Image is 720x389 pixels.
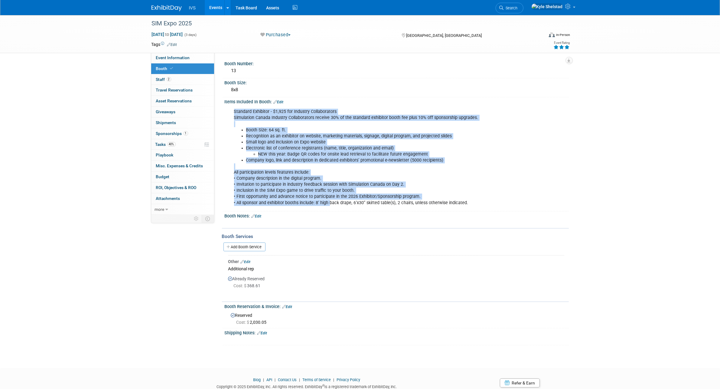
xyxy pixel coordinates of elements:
li: Small logo and inclusion on Expo website [246,139,499,145]
div: Event Format [508,31,570,40]
td: Toggle Event Tabs [202,215,214,223]
span: 2,030.05 [236,320,269,325]
a: Search [496,3,523,13]
span: Tasks [155,142,176,147]
span: | [298,378,301,382]
span: Playbook [156,153,174,157]
sup: ® [322,384,324,387]
div: 8x8 [229,85,564,95]
div: Booth Services [222,233,569,240]
a: Tasks40% [151,139,214,150]
span: Sponsorships [156,131,188,136]
span: Cost: $ [236,320,250,325]
div: Standard Exhibitor - $1,925 for Industry Collaborators Simulation Canada Industry Collaborators r... [230,106,502,209]
span: Event Information [156,55,190,60]
div: Booth Number: [225,59,569,67]
a: API [266,378,272,382]
img: Kyle Shelstad [531,3,563,10]
a: Privacy Policy [337,378,360,382]
span: 1 [184,131,188,136]
a: Budget [151,172,214,182]
a: Contact Us [278,378,297,382]
span: Asset Reservations [156,98,192,103]
a: Attachments [151,193,214,204]
a: Edit [167,43,177,47]
a: Travel Reservations [151,85,214,95]
a: Add Booth Service [223,243,266,251]
a: Shipments [151,117,214,128]
a: ROI, Objectives & ROO [151,182,214,193]
a: Playbook [151,150,214,160]
a: Event Information [151,53,214,63]
a: Staff2 [151,74,214,85]
span: | [332,378,336,382]
span: [DATE] [DATE] [151,32,183,37]
li: Company logo, link and description in dedicated exhibitors’ promotional e-newsletter (5000 recipi... [246,157,499,163]
span: IVS [189,5,196,10]
a: more [151,204,214,215]
a: Asset Reservations [151,96,214,106]
span: Giveaways [156,109,176,114]
div: Booth Size: [225,78,569,86]
span: more [155,207,165,212]
span: Cost: $ [234,283,247,288]
a: Giveaways [151,107,214,117]
span: Travel Reservations [156,88,193,92]
span: (3 days) [184,33,197,37]
li: NEW this year: Badge QR codes for onsite lead retrieval to facilitate future engagement [258,151,499,157]
img: ExhibitDay [151,5,182,11]
span: to [165,32,170,37]
li: Electronic list of conference registrants (name, title, organization and email) [246,145,499,157]
i: Booth reservation complete [170,67,173,70]
div: Other [228,259,564,265]
a: Misc. Expenses & Credits [151,161,214,171]
div: Shipping Notes: [225,328,569,336]
a: Edit [252,214,262,218]
span: [GEOGRAPHIC_DATA], [GEOGRAPHIC_DATA] [406,33,482,38]
td: Tags [151,41,177,47]
a: Blog [253,378,261,382]
div: Already Reserved [228,273,564,294]
span: ROI, Objectives & ROO [156,185,197,190]
div: Event Rating [553,41,570,44]
button: Purchased [258,32,293,38]
div: SIM Expo 2025 [150,18,535,29]
li: Booth Size: 64 sq. ft. [246,127,499,133]
span: Booth [156,66,174,71]
a: Booth [151,63,214,74]
span: Attachments [156,196,180,201]
div: Reserved [229,311,564,325]
span: | [273,378,277,382]
a: Edit [241,260,251,264]
a: Edit [274,100,284,104]
a: Edit [257,331,267,335]
span: Misc. Expenses & Credits [156,163,203,168]
span: | [262,378,266,382]
li: Recognition as an exhibitor on website, marketing materials, signage, digital program, and projec... [246,133,499,139]
div: 13 [229,66,564,76]
td: Personalize Event Tab Strip [191,215,202,223]
div: Items Included In Booth: [225,97,569,105]
img: Format-Inperson.png [549,32,555,37]
div: Booth Reservation & Invoice: [225,302,569,310]
a: Sponsorships1 [151,128,214,139]
span: Budget [156,174,170,179]
span: Shipments [156,120,176,125]
div: Additional rep [228,265,564,273]
span: Staff [156,77,171,82]
div: In-Person [556,33,570,37]
a: Refer & Earn [500,378,540,387]
a: Edit [282,305,292,309]
a: Terms of Service [302,378,331,382]
span: 40% [168,142,176,146]
span: 368.61 [234,283,263,288]
span: Search [504,6,518,10]
span: 2 [167,77,171,82]
div: Booth Notes: [225,211,569,219]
